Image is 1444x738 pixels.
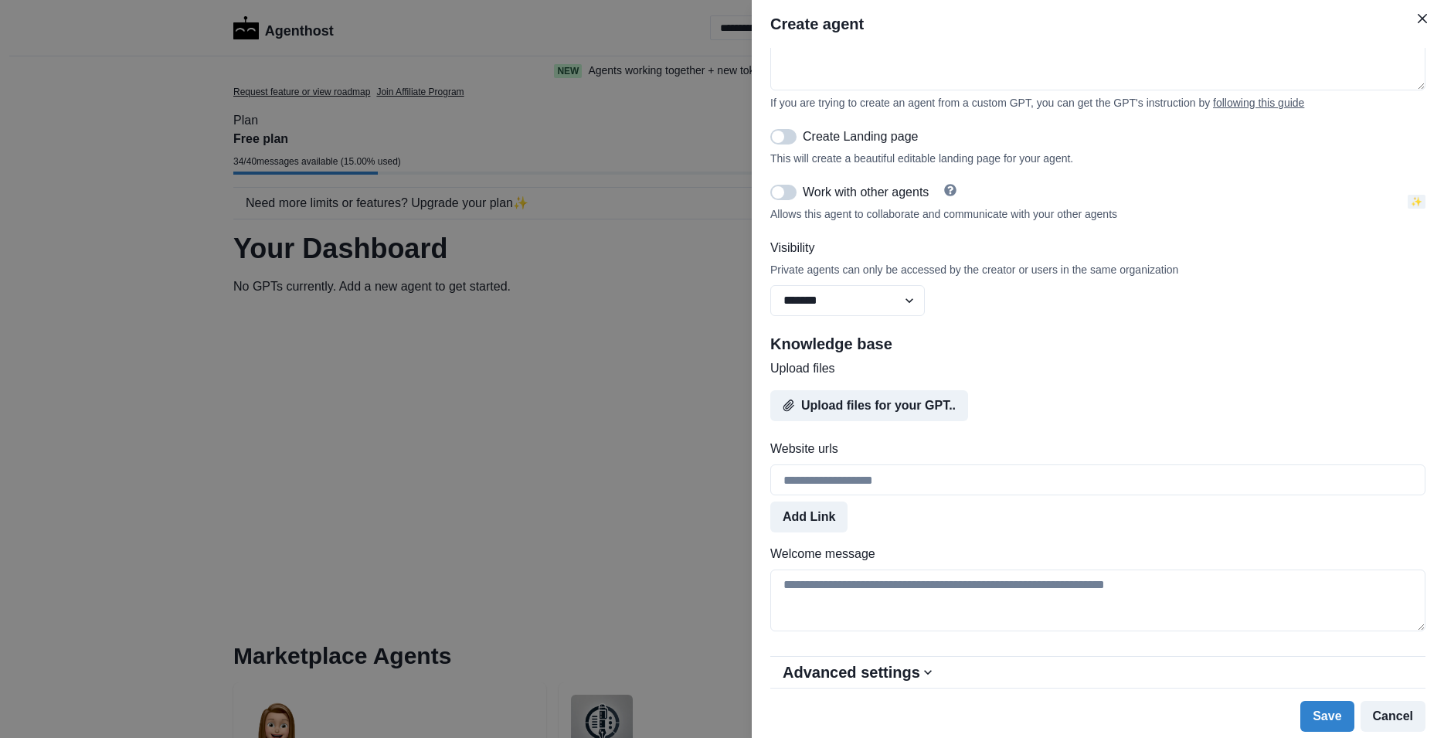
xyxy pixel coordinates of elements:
label: Welcome message [770,545,1416,563]
h2: Knowledge base [770,335,1425,353]
label: Upload files [770,359,1416,378]
div: If you are trying to create an agent from a custom GPT, you can get the GPT's instruction by [770,97,1425,109]
div: Allows this agent to collaborate and communicate with your other agents [770,208,1402,220]
label: Website urls [770,440,1416,458]
button: Upload files for your GPT.. [770,390,968,421]
label: Visibility [770,239,1416,257]
button: Cancel [1361,701,1425,732]
button: Add Link [770,502,848,532]
div: This will create a beautiful editable landing page for your agent. [770,152,1425,165]
button: Save [1300,701,1354,732]
a: Help [935,183,966,202]
button: Advanced settings [770,657,1425,688]
button: Help [935,184,966,196]
p: Work with other agents [803,183,929,202]
span: ✨ [1408,195,1425,209]
div: Private agents can only be accessed by the creator or users in the same organization [770,264,1425,276]
h2: Advanced settings [783,663,920,682]
a: following this guide [1213,97,1304,109]
button: Close [1410,6,1435,31]
p: Create Landing page [803,128,918,146]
